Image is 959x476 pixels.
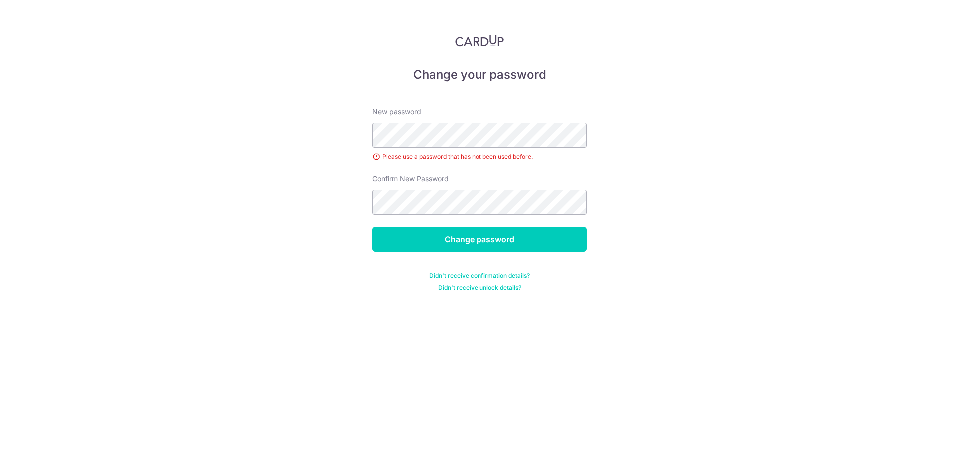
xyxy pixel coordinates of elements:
a: Didn't receive unlock details? [438,284,521,292]
label: New password [372,107,421,117]
div: Please use a password that has not been used before. [372,152,587,162]
label: Confirm New Password [372,174,449,184]
h5: Change your password [372,67,587,83]
img: CardUp Logo [455,35,504,47]
input: Change password [372,227,587,252]
a: Didn't receive confirmation details? [429,272,530,280]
